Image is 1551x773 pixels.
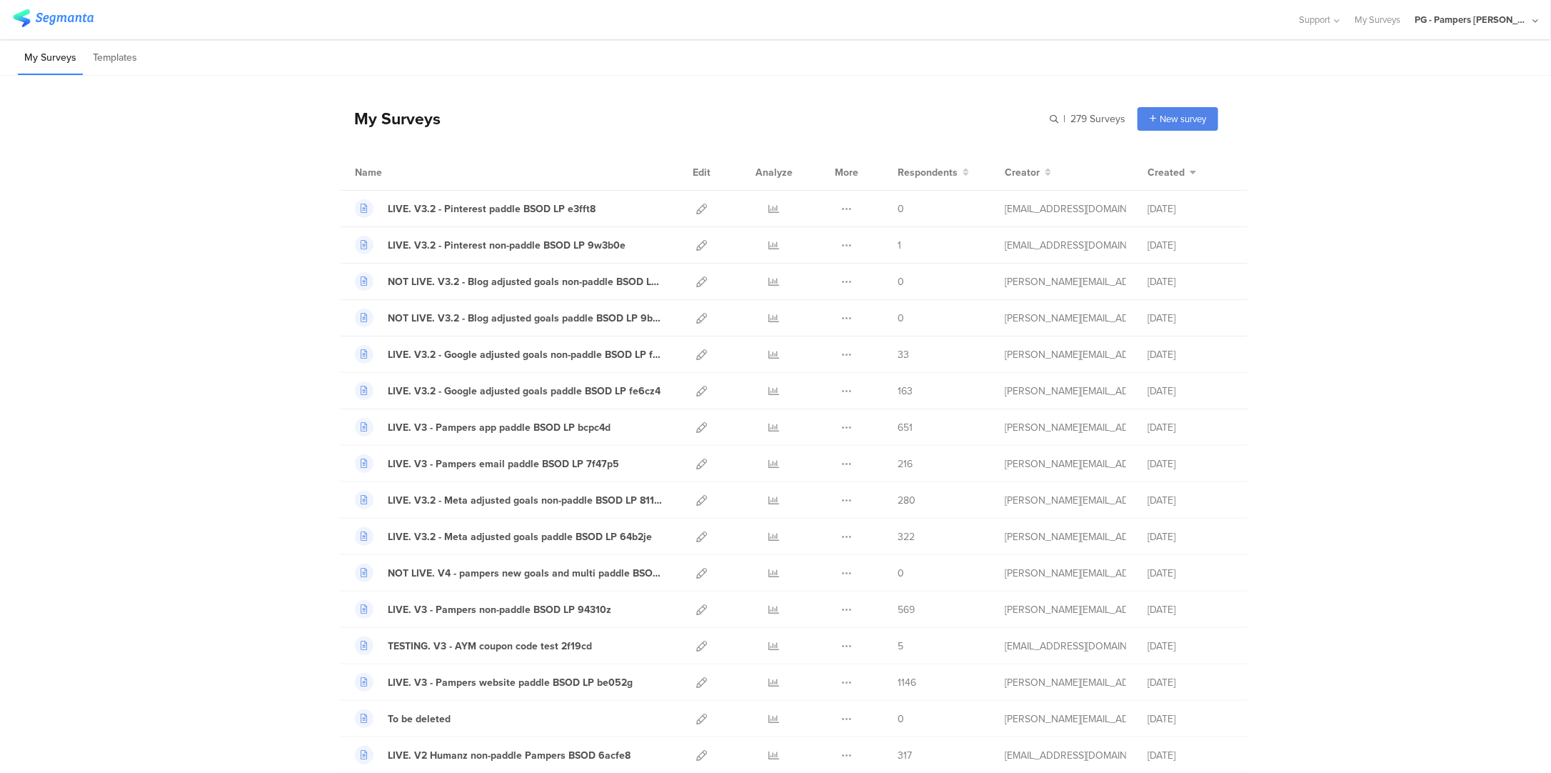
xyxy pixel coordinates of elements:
[388,529,652,544] div: LIVE. V3.2 - Meta adjusted goals paddle BSOD LP 64b2je
[898,165,969,180] button: Respondents
[355,564,665,582] a: NOT LIVE. V4 - pampers new goals and multi paddle BSOD LP 0f7m0b
[388,639,592,654] div: TESTING. V3 - AYM coupon code test 2f19cd
[1148,493,1233,508] div: [DATE]
[1148,384,1233,399] div: [DATE]
[1005,602,1126,617] div: aguiar.s@pg.com
[1005,238,1126,253] div: hougui.yh.1@pg.com
[1148,712,1233,727] div: [DATE]
[1061,111,1068,126] span: |
[388,712,451,727] div: To be deleted
[1160,112,1206,126] span: New survey
[1148,748,1233,763] div: [DATE]
[1005,311,1126,326] div: aguiar.s@pg.com
[1005,639,1126,654] div: hougui.yh.1@pg.com
[388,238,626,253] div: LIVE. V3.2 - Pinterest non-paddle BSOD LP 9w3b0e
[1005,347,1126,362] div: aguiar.s@pg.com
[355,309,665,327] a: NOT LIVE. V3.2 - Blog adjusted goals paddle BSOD LP 9by0d8
[355,454,619,473] a: LIVE. V3 - Pampers email paddle BSOD LP 7f47p5
[1300,13,1331,26] span: Support
[1148,529,1233,544] div: [DATE]
[388,384,661,399] div: LIVE. V3.2 - Google adjusted goals paddle BSOD LP fe6cz4
[686,154,717,190] div: Edit
[388,675,633,690] div: LIVE. V3 - Pampers website paddle BSOD LP be052g
[355,418,611,437] a: LIVE. V3 - Pampers app paddle BSOD LP bcpc4d
[340,106,441,131] div: My Surveys
[355,673,633,692] a: LIVE. V3 - Pampers website paddle BSOD LP be052g
[388,201,596,216] div: LIVE. V3.2 - Pinterest paddle BSOD LP e3fft8
[1005,493,1126,508] div: aguiar.s@pg.com
[1005,529,1126,544] div: aguiar.s@pg.com
[1148,347,1233,362] div: [DATE]
[1148,457,1233,472] div: [DATE]
[1005,566,1126,581] div: aguiar.s@pg.com
[898,602,915,617] span: 569
[355,746,631,764] a: LIVE. V2 Humanz non-paddle Pampers BSOD 6acfe8
[898,384,913,399] span: 163
[1148,274,1233,289] div: [DATE]
[1148,165,1185,180] span: Created
[1005,748,1126,763] div: hougui.yh.1@pg.com
[898,420,913,435] span: 651
[13,9,94,27] img: segmanta logo
[1415,13,1529,26] div: PG - Pampers [PERSON_NAME]
[898,347,909,362] span: 33
[355,637,592,655] a: TESTING. V3 - AYM coupon code test 2f19cd
[1005,274,1126,289] div: aguiar.s@pg.com
[898,529,915,544] span: 322
[388,457,619,472] div: LIVE. V3 - Pampers email paddle BSOD LP 7f47p5
[355,345,665,364] a: LIVE. V3.2 - Google adjusted goals non-paddle BSOD LP f0dch1
[898,639,903,654] span: 5
[388,493,665,508] div: LIVE. V3.2 - Meta adjusted goals non-paddle BSOD LP 811fie
[1005,384,1126,399] div: aguiar.s@pg.com
[1148,201,1233,216] div: [DATE]
[898,748,912,763] span: 317
[18,41,83,75] li: My Surveys
[355,491,665,509] a: LIVE. V3.2 - Meta adjusted goals non-paddle BSOD LP 811fie
[388,602,611,617] div: LIVE. V3 - Pampers non-paddle BSOD LP 94310z
[86,41,144,75] li: Templates
[831,154,862,190] div: More
[1005,712,1126,727] div: aguiar.s@pg.com
[1148,602,1233,617] div: [DATE]
[1005,675,1126,690] div: aguiar.s@pg.com
[355,272,665,291] a: NOT LIVE. V3.2 - Blog adjusted goals non-paddle BSOD LP 0dd60g
[388,274,665,289] div: NOT LIVE. V3.2 - Blog adjusted goals non-paddle BSOD LP 0dd60g
[1005,165,1051,180] button: Creator
[1005,201,1126,216] div: hougui.yh.1@pg.com
[355,165,441,180] div: Name
[1148,639,1233,654] div: [DATE]
[388,347,665,362] div: LIVE. V3.2 - Google adjusted goals non-paddle BSOD LP f0dch1
[898,274,904,289] span: 0
[1148,420,1233,435] div: [DATE]
[1005,420,1126,435] div: aguiar.s@pg.com
[1148,311,1233,326] div: [DATE]
[355,600,611,619] a: LIVE. V3 - Pampers non-paddle BSOD LP 94310z
[898,566,904,581] span: 0
[1005,457,1126,472] div: aguiar.s@pg.com
[898,165,958,180] span: Respondents
[355,527,652,546] a: LIVE. V3.2 - Meta adjusted goals paddle BSOD LP 64b2je
[355,199,596,218] a: LIVE. V3.2 - Pinterest paddle BSOD LP e3fft8
[898,493,915,508] span: 280
[1005,165,1040,180] span: Creator
[1148,165,1196,180] button: Created
[898,311,904,326] span: 0
[388,748,631,763] div: LIVE. V2 Humanz non-paddle Pampers BSOD 6acfe8
[355,381,661,400] a: LIVE. V3.2 - Google adjusted goals paddle BSOD LP fe6cz4
[1148,238,1233,253] div: [DATE]
[1148,675,1233,690] div: [DATE]
[898,457,913,472] span: 216
[898,712,904,727] span: 0
[898,201,904,216] span: 0
[1070,111,1125,126] span: 279 Surveys
[898,675,916,690] span: 1146
[753,154,795,190] div: Analyze
[355,709,451,728] a: To be deleted
[388,566,665,581] div: NOT LIVE. V4 - pampers new goals and multi paddle BSOD LP 0f7m0b
[388,311,665,326] div: NOT LIVE. V3.2 - Blog adjusted goals paddle BSOD LP 9by0d8
[1148,566,1233,581] div: [DATE]
[355,236,626,254] a: LIVE. V3.2 - Pinterest non-paddle BSOD LP 9w3b0e
[898,238,901,253] span: 1
[388,420,611,435] div: LIVE. V3 - Pampers app paddle BSOD LP bcpc4d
